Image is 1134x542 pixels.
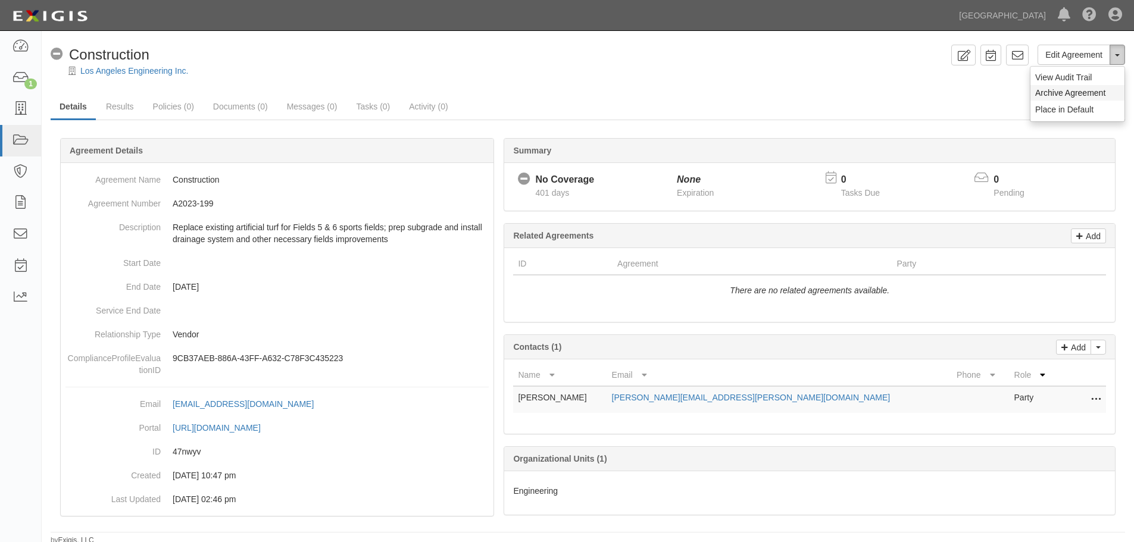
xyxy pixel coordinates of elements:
a: Activity (0) [400,95,457,118]
dt: End Date [65,275,161,293]
a: Los Angeles Engineering Inc. [80,66,188,76]
a: Results [97,95,143,118]
dt: Description [65,215,161,233]
p: Add [1083,229,1101,243]
dd: [DATE] [65,275,489,299]
a: Details [51,95,96,120]
dt: ID [65,440,161,458]
div: [EMAIL_ADDRESS][DOMAIN_NAME] [173,398,314,410]
dd: [DATE] 10:47 pm [65,463,489,487]
i: Help Center - Complianz [1082,8,1096,23]
dt: Relationship Type [65,322,161,340]
th: Agreement [613,253,892,275]
td: [PERSON_NAME] [513,386,607,413]
div: Construction [51,45,149,65]
span: Expiration [677,188,714,198]
a: [PERSON_NAME][EMAIL_ADDRESS][PERSON_NAME][DOMAIN_NAME] [612,393,891,402]
a: Add [1071,228,1106,243]
a: Policies (0) [144,95,203,118]
dt: Last Updated [65,487,161,505]
a: [GEOGRAPHIC_DATA] [953,4,1052,27]
a: Tasks (0) [347,95,399,118]
th: Name [513,364,607,386]
a: [URL][DOMAIN_NAME] [173,423,274,433]
span: Engineering [513,486,558,496]
dt: Created [65,463,161,481]
div: 1 [24,79,37,89]
p: 0 [994,173,1039,187]
a: [EMAIL_ADDRESS][DOMAIN_NAME] [173,399,327,409]
dd: Construction [65,168,489,192]
a: Add [1056,340,1091,355]
img: logo-5460c22ac91f19d4615b14bd174203de0afe785f0fc80cf4dbbc73dc1793850b.png [9,5,91,27]
a: Edit Agreement [1038,45,1110,65]
dt: Start Date [65,251,161,269]
dt: Agreement Number [65,192,161,209]
p: Replace existing artificial turf for Fields 5 & 6 sports fields; prep subgrade and install draina... [173,221,489,245]
span: Construction [69,46,149,62]
i: No Coverage [518,173,530,186]
th: Phone [952,364,1009,386]
th: Email [607,364,952,386]
p: 9CB37AEB-886A-43FF-A632-C78F3C435223 [173,352,489,364]
dd: [DATE] 02:46 pm [65,487,489,511]
th: ID [513,253,613,275]
b: Organizational Units (1) [513,454,607,463]
a: View Audit Trail [1030,70,1124,85]
dd: Vendor [65,322,489,346]
b: Related Agreements [513,231,593,240]
dt: Email [65,392,161,410]
dt: ComplianceProfileEvaluationID [65,346,161,376]
span: Pending [994,188,1024,198]
p: 0 [841,173,895,187]
dd: 47nwyv [65,440,489,463]
b: Agreement Details [70,146,143,155]
div: No Coverage [535,173,594,187]
a: Archive Agreement [1030,85,1124,101]
a: Messages (0) [278,95,346,118]
b: Summary [513,146,551,155]
p: Add [1068,340,1086,354]
i: No Coverage [51,48,63,61]
button: Place in Default [1030,101,1124,118]
dd: A2023-199 [65,192,489,215]
th: Role [1010,364,1058,386]
dt: Portal [65,416,161,434]
i: There are no related agreements available. [730,286,889,295]
dt: Agreement Name [65,168,161,186]
i: None [677,174,701,184]
dt: Service End Date [65,299,161,317]
a: Documents (0) [204,95,277,118]
b: Contacts (1) [513,342,561,352]
td: Party [1010,386,1058,413]
th: Party [892,253,1053,275]
span: Since 08/05/2024 [535,188,569,198]
span: Tasks Due [841,188,880,198]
